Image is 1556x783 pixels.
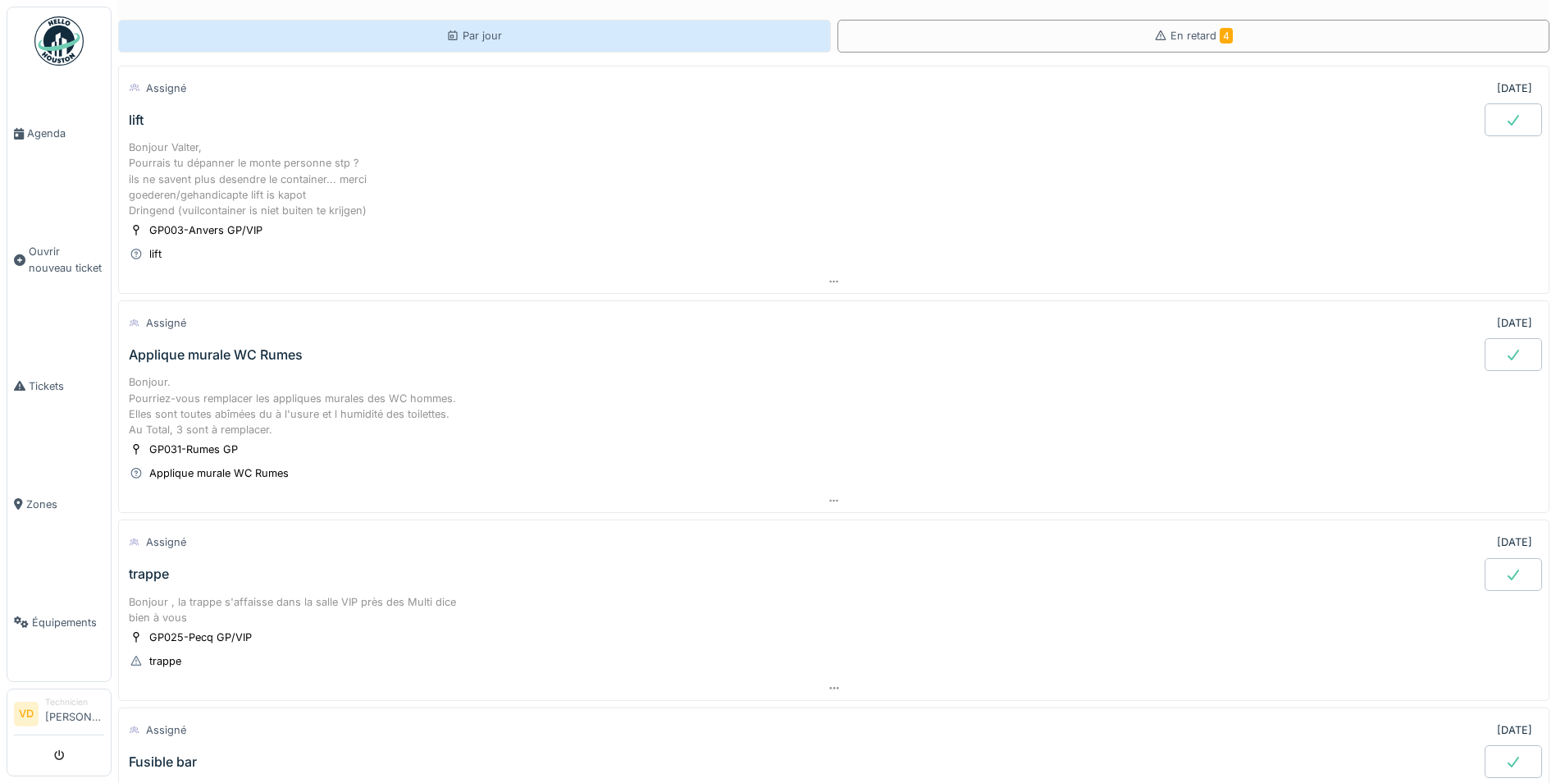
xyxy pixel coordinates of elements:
span: Agenda [27,126,104,141]
div: [DATE] [1497,315,1532,331]
div: lift [129,112,144,128]
div: Technicien [45,696,104,708]
a: Zones [7,445,111,563]
img: Badge_color-CXgf-gQk.svg [34,16,84,66]
div: lift [149,246,162,262]
div: Bonjour. Pourriez-vous remplacer les appliques murales des WC hommes. Elles sont toutes abîmées d... [129,374,1539,437]
div: Applique murale WC Rumes [149,465,289,481]
div: Assigné [146,534,186,550]
a: VD Technicien[PERSON_NAME] [14,696,104,735]
div: GP003-Anvers GP/VIP [149,222,262,238]
div: Applique murale WC Rumes [129,347,303,363]
div: [DATE] [1497,722,1532,738]
div: Bonjour Valter, Pourrais tu dépanner le monte personne stp ? ils ne savent plus desendre le conta... [129,140,1539,218]
div: trappe [129,566,169,582]
span: En retard [1170,30,1233,42]
div: trappe [149,653,181,669]
span: Équipements [32,615,104,630]
a: Agenda [7,75,111,193]
a: Équipements [7,563,111,681]
div: Par jour [446,28,502,43]
span: Zones [26,497,104,512]
div: Bonjour , la trappe s'affaisse dans la salle VIP près des Multi dice bien à vous [129,594,1539,625]
span: Ouvrir nouveau ticket [29,244,104,275]
div: [DATE] [1497,534,1532,550]
span: Tickets [29,378,104,394]
div: Fusible bar [129,754,197,770]
span: 4 [1220,28,1233,43]
div: GP025-Pecq GP/VIP [149,630,252,645]
div: Assigné [146,315,186,331]
div: [DATE] [1497,80,1532,96]
div: GP031-Rumes GP [149,442,238,457]
li: VD [14,702,39,726]
li: [PERSON_NAME] [45,696,104,731]
div: Assigné [146,80,186,96]
div: Assigné [146,722,186,738]
a: Ouvrir nouveau ticket [7,193,111,327]
a: Tickets [7,327,111,445]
